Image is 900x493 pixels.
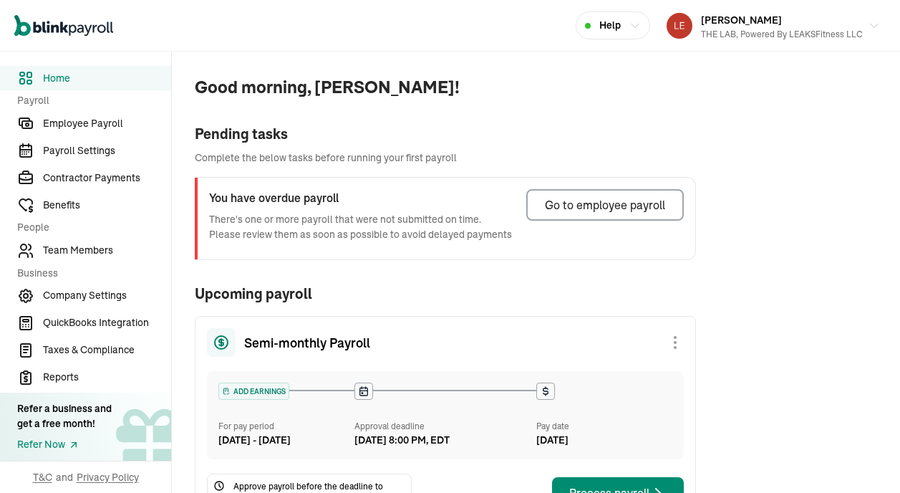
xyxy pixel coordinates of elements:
span: Privacy Policy [77,470,139,484]
span: Payroll Settings [43,143,171,158]
div: Refer a business and get a free month! [17,401,112,431]
span: Reports [43,370,171,385]
button: [PERSON_NAME]THE LAB, Powered by LEAKSFitness LLC [661,8,886,44]
span: Good morning, [PERSON_NAME]! [195,75,696,100]
span: Business [17,266,163,281]
div: ADD EARNINGS [219,383,289,399]
span: Help [599,18,621,33]
div: [DATE] 8:00 PM, EDT [354,433,450,448]
iframe: Chat Widget [828,424,900,493]
span: [PERSON_NAME] [701,14,782,27]
div: Pending tasks [195,123,696,145]
div: For pay period [218,420,354,433]
button: Help [576,11,650,39]
div: Go to employee payroll [545,196,665,214]
a: Refer Now [17,437,112,452]
span: QuickBooks Integration [43,315,171,330]
span: Taxes & Compliance [43,343,171,358]
div: [DATE] [536,433,672,448]
div: Pay date [536,420,672,433]
span: Payroll [17,93,163,108]
span: Team Members [43,243,171,258]
span: T&C [33,470,52,484]
div: Approval deadline [354,420,531,433]
nav: Global [14,5,113,47]
div: [DATE] - [DATE] [218,433,354,448]
span: Benefits [43,198,171,213]
span: Complete the below tasks before running your first payroll [195,150,696,166]
span: Company Settings [43,288,171,303]
span: Home [43,71,171,86]
button: Go to employee payroll [526,189,684,221]
span: Employee Payroll [43,116,171,131]
span: Upcoming payroll [195,283,696,305]
p: There's one or more payroll that were not submitted on time. Please review them as soon as possib... [209,212,515,242]
div: THE LAB, Powered by LEAKSFitness LLC [701,28,863,41]
span: People [17,220,163,235]
span: Semi-monthly Payroll [244,333,370,353]
h3: You have overdue payroll [209,189,515,206]
span: Contractor Payments [43,171,171,186]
